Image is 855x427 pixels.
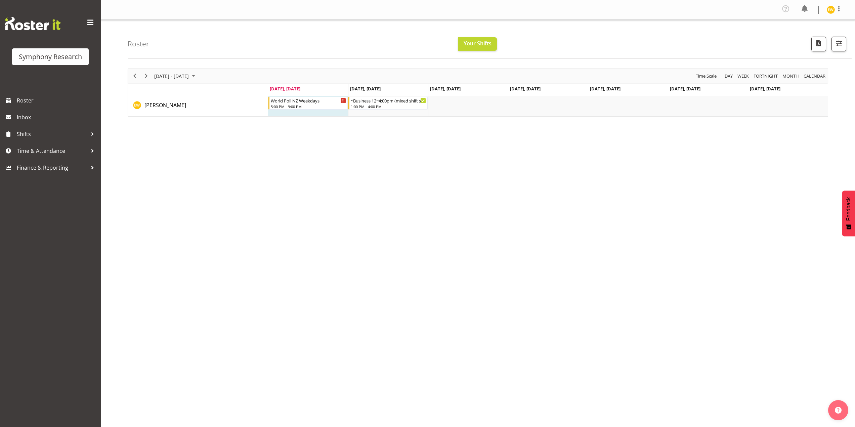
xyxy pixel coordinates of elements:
span: Month [782,72,800,80]
div: Next [140,69,152,83]
span: Finance & Reporting [17,163,87,173]
div: World Poll NZ Weekdays [271,97,346,104]
button: Month [803,72,827,80]
button: Timeline Day [724,72,734,80]
span: [PERSON_NAME] [144,101,186,109]
button: Fortnight [753,72,779,80]
button: Next [142,72,151,80]
button: Previous [130,72,139,80]
span: [DATE], [DATE] [270,86,300,92]
img: Rosterit website logo [5,17,60,30]
button: Feedback - Show survey [842,190,855,236]
span: Shifts [17,129,87,139]
button: Time Scale [695,72,718,80]
button: Timeline Week [736,72,750,80]
span: Time & Attendance [17,146,87,156]
button: Your Shifts [458,37,497,51]
span: Roster [17,95,97,105]
div: 5:00 PM - 9:00 PM [271,104,346,109]
span: [DATE], [DATE] [590,86,621,92]
span: Fortnight [753,72,778,80]
button: September 08 - 14, 2025 [153,72,198,80]
span: Day [724,72,733,80]
img: help-xxl-2.png [835,407,842,414]
table: Timeline Week of September 8, 2025 [268,96,828,116]
span: [DATE], [DATE] [430,86,461,92]
span: [DATE] - [DATE] [154,72,189,80]
span: [DATE], [DATE] [670,86,700,92]
span: calendar [803,72,826,80]
span: Week [737,72,750,80]
span: Your Shifts [464,40,491,47]
td: Enrica Walsh resource [128,96,268,116]
div: Symphony Research [19,52,82,62]
button: Timeline Month [781,72,800,80]
div: 1:00 PM - 4:00 PM [351,104,426,109]
div: *Business 12~4:00pm (mixed shift start times) [351,97,426,104]
button: Download a PDF of the roster according to the set date range. [811,37,826,51]
div: Enrica Walsh"s event - World Poll NZ Weekdays Begin From Monday, September 8, 2025 at 5:00:00 PM ... [268,97,348,110]
div: Enrica Walsh"s event - *Business 12~4:00pm (mixed shift start times) Begin From Tuesday, Septembe... [348,97,428,110]
span: Inbox [17,112,97,122]
div: Previous [129,69,140,83]
span: [DATE], [DATE] [750,86,780,92]
span: Feedback [846,197,852,221]
h4: Roster [128,40,149,48]
div: Timeline Week of September 8, 2025 [128,69,828,117]
span: [DATE], [DATE] [510,86,541,92]
span: [DATE], [DATE] [350,86,381,92]
button: Filter Shifts [831,37,846,51]
img: enrica-walsh11863.jpg [827,6,835,14]
a: [PERSON_NAME] [144,101,186,109]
